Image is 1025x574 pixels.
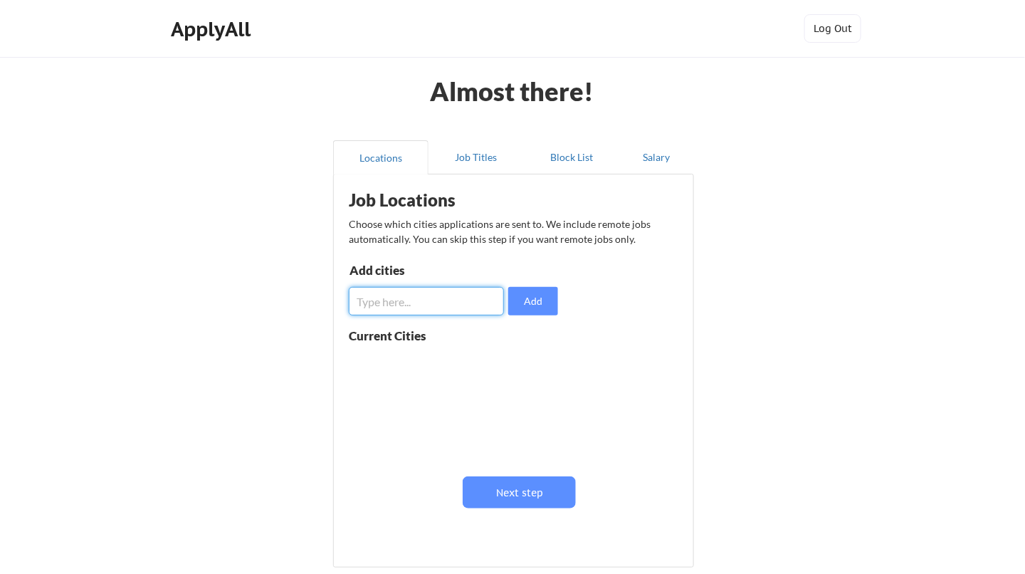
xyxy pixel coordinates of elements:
[349,192,529,209] div: Job Locations
[171,17,255,41] div: ApplyAll
[333,140,429,174] button: Locations
[524,140,619,174] button: Block List
[429,140,524,174] button: Job Titles
[349,287,504,315] input: Type here...
[349,264,497,276] div: Add cities
[804,14,861,43] button: Log Out
[349,330,458,342] div: Current Cities
[508,287,558,315] button: Add
[463,476,576,508] button: Next step
[349,216,677,246] div: Choose which cities applications are sent to. We include remote jobs automatically. You can skip ...
[619,140,694,174] button: Salary
[413,78,611,104] div: Almost there!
